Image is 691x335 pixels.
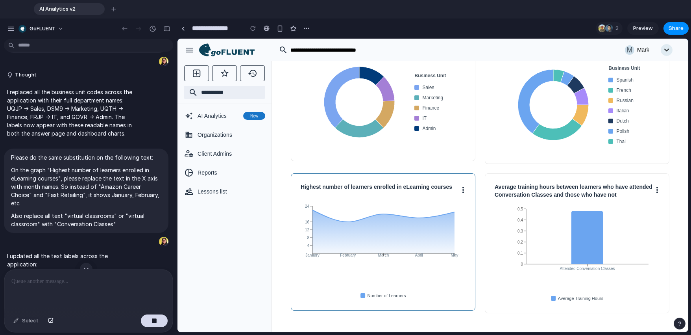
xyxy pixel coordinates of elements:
p: Also replace all text "virtual classrooms" or "virtual classroom" with "Conversation Classes" [11,212,161,228]
p: I replaced all the business unit codes across the application with their full department names: U... [7,88,139,138]
span: Share [669,24,684,32]
span: AI Analytics v2 [36,5,92,13]
span: Preview [633,24,653,32]
a: Preview [627,22,659,35]
p: I updated all the text labels across the application: [7,252,139,268]
p: On the graph "Highest number of learners enrolled in eLearning courses", please replace the text ... [11,166,161,207]
div: 2 [596,22,623,35]
button: goFLUENT [15,22,68,35]
p: Please do the same substitution on the following text: [11,153,161,162]
span: 2 [615,24,621,32]
div: AI Analytics v2 [34,3,105,15]
button: Share [663,22,689,35]
span: goFLUENT [30,25,55,33]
